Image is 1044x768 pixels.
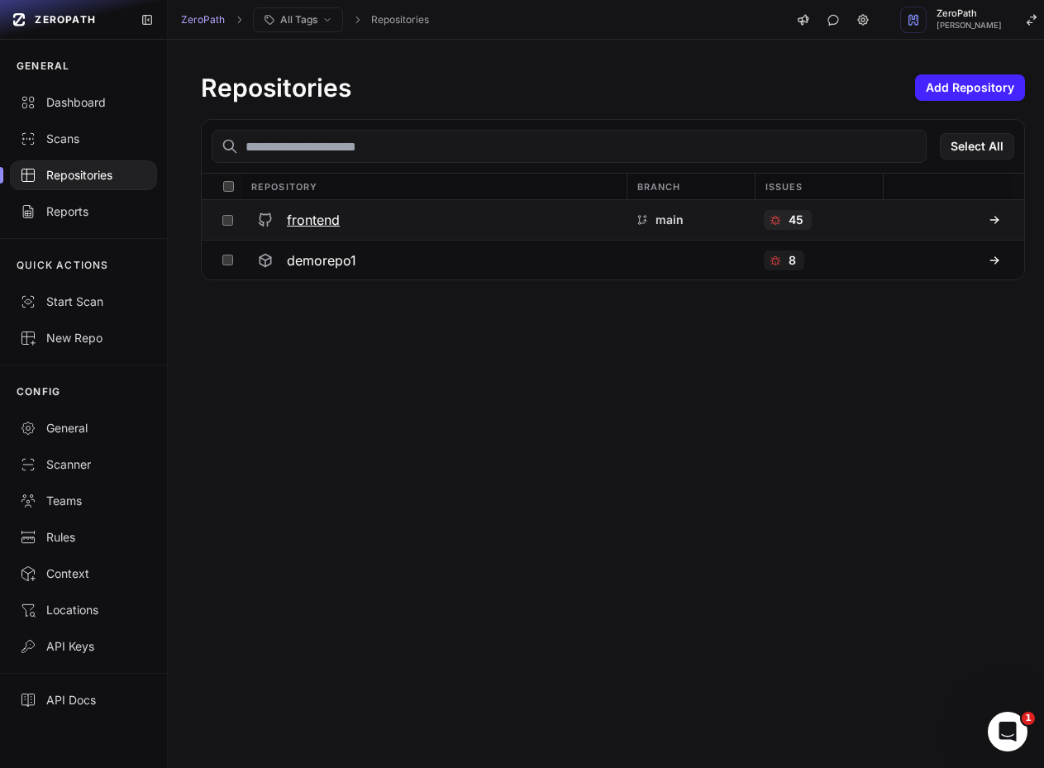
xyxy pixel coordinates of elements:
nav: breadcrumb [181,7,429,32]
div: Rules [20,529,147,546]
div: frontend main 45 [202,200,1024,240]
span: All Tags [280,13,317,26]
p: GENERAL [17,60,69,73]
span: 1 [1022,712,1035,725]
div: API Keys [20,638,147,655]
div: Dashboard [20,94,147,111]
div: General [20,420,147,436]
h1: Repositories [201,73,351,103]
div: Teams [20,493,147,509]
div: Repositories [20,167,147,184]
span: ZEROPATH [35,13,96,26]
svg: chevron right, [233,14,245,26]
button: frontend [241,200,626,240]
p: 8 [789,252,796,269]
div: Locations [20,602,147,618]
p: QUICK ACTIONS [17,259,109,272]
h3: frontend [287,210,340,230]
span: ZeroPath [937,9,1002,18]
div: Scans [20,131,147,147]
p: 45 [789,212,803,228]
button: demorepo1 [241,241,626,279]
div: Context [20,565,147,582]
a: Repositories [371,13,429,26]
h3: demorepo1 [287,250,356,270]
div: API Docs [20,692,147,708]
button: Add Repository [915,74,1025,101]
div: Repository [241,174,626,199]
div: Branch [627,174,755,199]
div: demorepo1 8 [202,240,1024,279]
span: [PERSON_NAME] [937,21,1002,30]
svg: chevron right, [351,14,363,26]
div: Scanner [20,456,147,473]
button: All Tags [253,7,343,32]
p: CONFIG [17,385,60,398]
div: Reports [20,203,147,220]
iframe: Intercom live chat [988,712,1027,751]
div: Start Scan [20,293,147,310]
div: New Repo [20,330,147,346]
div: Issues [755,174,883,199]
button: Select All [940,133,1014,160]
a: ZEROPATH [7,7,127,33]
p: main [655,212,684,228]
a: ZeroPath [181,13,225,26]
